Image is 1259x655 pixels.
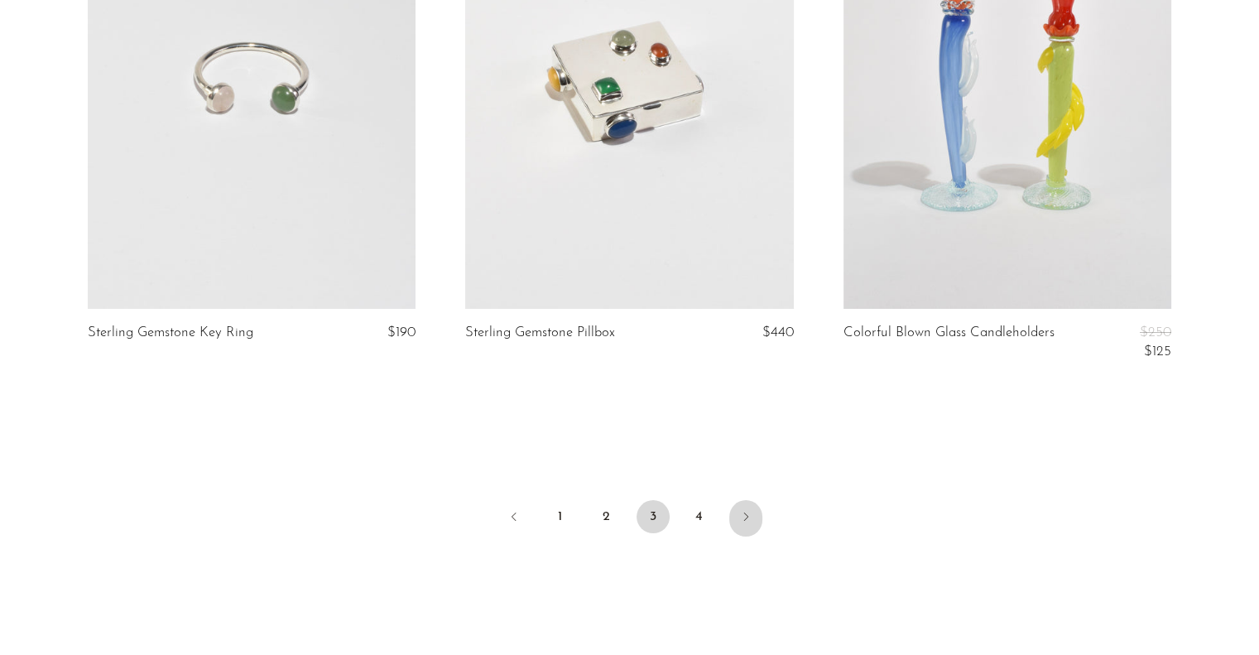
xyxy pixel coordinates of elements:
[387,325,416,340] span: $190
[729,500,762,537] a: Next
[88,325,253,340] a: Sterling Gemstone Key Ring
[544,500,577,533] a: 1
[1144,344,1171,359] span: $125
[465,325,615,340] a: Sterling Gemstone Pillbox
[637,500,670,533] span: 3
[1140,325,1171,340] span: $250
[683,500,716,533] a: 4
[843,325,1055,359] a: Colorful Blown Glass Candleholders
[762,325,794,340] span: $440
[590,500,623,533] a: 2
[497,500,531,537] a: Previous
